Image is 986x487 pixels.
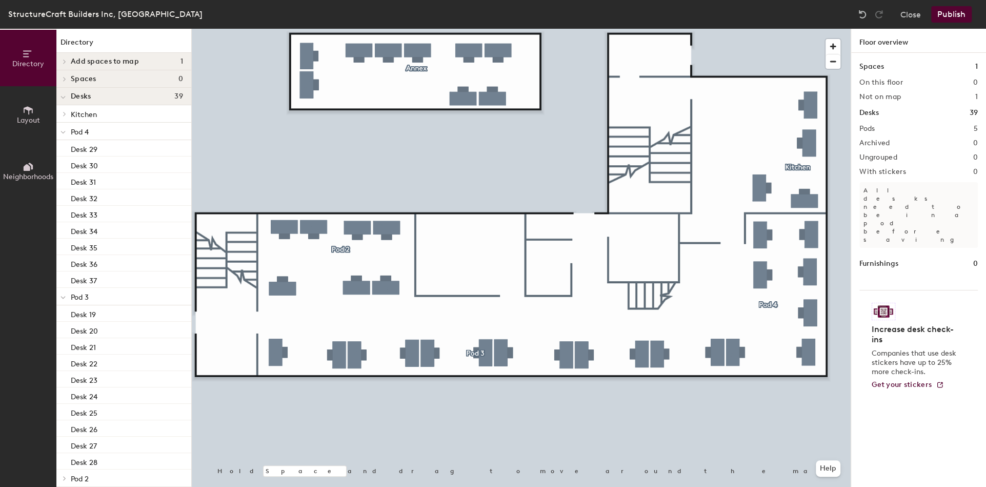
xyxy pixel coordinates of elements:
h1: Floor overview [851,29,986,53]
button: Help [816,460,840,477]
h2: 0 [973,168,978,176]
span: 1 [180,57,183,66]
span: Neighborhoods [3,172,53,181]
img: Redo [874,9,884,20]
span: Directory [12,60,44,68]
p: Desk 34 [71,224,97,236]
span: Desks [71,92,91,101]
p: Desk 28 [71,455,97,467]
p: Desk 26 [71,422,97,434]
button: Close [900,6,921,23]
img: Sticker logo [872,303,895,320]
h1: Furnishings [859,258,898,269]
span: 0 [178,75,183,83]
h2: Ungrouped [859,153,897,162]
img: Undo [857,9,868,20]
p: Desk 29 [71,142,97,154]
p: Desk 25 [71,406,97,418]
p: Desk 30 [71,159,98,170]
span: Pod 4 [71,128,89,137]
p: Desk 24 [71,389,97,401]
p: Desk 22 [71,357,97,368]
p: Desk 35 [71,241,97,252]
span: Add spaces to map [71,57,139,66]
h2: 0 [973,79,978,87]
h1: Desks [859,107,879,119]
p: Companies that use desk stickers have up to 25% more check-ins. [872,349,959,377]
p: Desk 23 [71,373,97,385]
span: Pod 2 [71,475,89,483]
p: Desk 31 [71,175,96,187]
span: Kitchen [71,110,97,119]
div: StructureCraft Builders Inc, [GEOGRAPHIC_DATA] [8,8,203,21]
h2: Not on map [859,93,901,101]
h2: Archived [859,139,890,147]
a: Get your stickers [872,381,944,389]
span: Spaces [71,75,96,83]
button: Publish [931,6,972,23]
span: Pod 3 [71,293,89,302]
p: Desk 33 [71,208,97,220]
h1: Directory [56,37,191,53]
p: Desk 32 [71,191,97,203]
span: Layout [17,116,40,125]
p: All desks need to be in a pod before saving [859,182,978,248]
h2: On this floor [859,79,903,87]
p: Desk 20 [71,324,98,336]
h2: 0 [973,139,978,147]
p: Desk 21 [71,340,96,352]
h4: Increase desk check-ins [872,324,959,345]
h1: 1 [975,61,978,72]
h2: With stickers [859,168,906,176]
p: Desk 37 [71,274,97,285]
h2: 1 [975,93,978,101]
h1: Spaces [859,61,884,72]
p: Desk 36 [71,257,97,269]
h2: Pods [859,125,875,133]
p: Desk 19 [71,307,96,319]
h2: 5 [974,125,978,133]
h2: 0 [973,153,978,162]
p: Desk 27 [71,439,97,451]
h1: 39 [970,107,978,119]
h1: 0 [973,258,978,269]
span: 39 [174,92,183,101]
span: Get your stickers [872,380,932,389]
